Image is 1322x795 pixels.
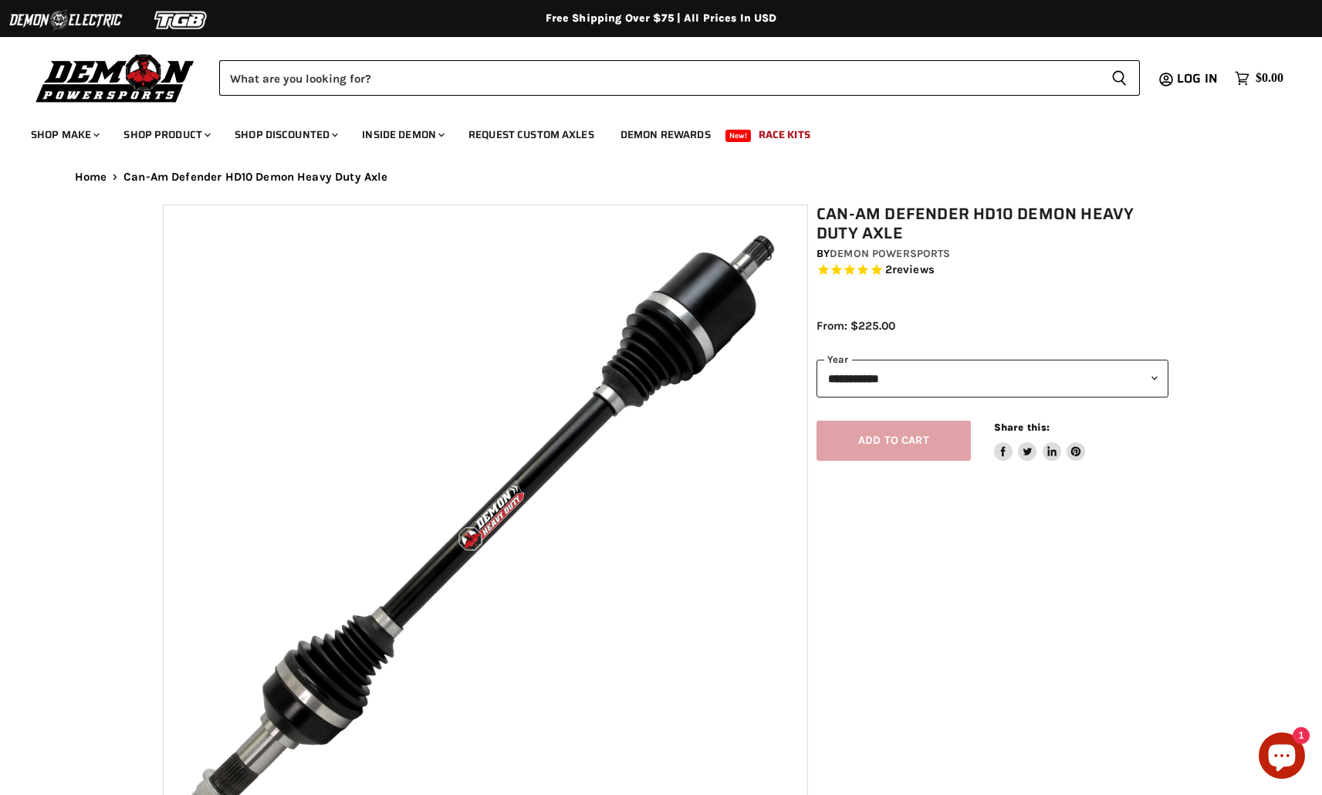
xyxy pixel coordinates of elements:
[1227,67,1291,90] a: $0.00
[817,205,1168,243] h1: Can-Am Defender HD10 Demon Heavy Duty Axle
[123,5,239,35] img: TGB Logo 2
[1254,732,1310,783] inbox-online-store-chat: Shopify online store chat
[1170,72,1227,86] a: Log in
[123,171,387,184] span: Can-Am Defender HD10 Demon Heavy Duty Axle
[219,60,1099,96] input: Search
[19,113,1280,151] ul: Main menu
[725,130,752,142] span: New!
[112,119,220,151] a: Shop Product
[457,119,606,151] a: Request Custom Axles
[223,119,347,151] a: Shop Discounted
[817,245,1168,262] div: by
[8,5,123,35] img: Demon Electric Logo 2
[19,119,109,151] a: Shop Make
[892,263,935,277] span: reviews
[1177,69,1218,88] span: Log in
[817,262,1168,279] span: Rated 5.0 out of 5 stars 2 reviews
[609,119,722,151] a: Demon Rewards
[44,12,1279,25] div: Free Shipping Over $75 | All Prices In USD
[219,60,1140,96] form: Product
[1256,71,1283,86] span: $0.00
[1099,60,1140,96] button: Search
[44,171,1279,184] nav: Breadcrumbs
[817,360,1168,397] select: year
[350,119,454,151] a: Inside Demon
[830,247,950,260] a: Demon Powersports
[31,50,200,105] img: Demon Powersports
[747,119,822,151] a: Race Kits
[994,421,1050,433] span: Share this:
[994,421,1086,462] aside: Share this:
[817,319,895,333] span: From: $225.00
[75,171,107,184] a: Home
[885,263,935,277] span: 2 reviews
